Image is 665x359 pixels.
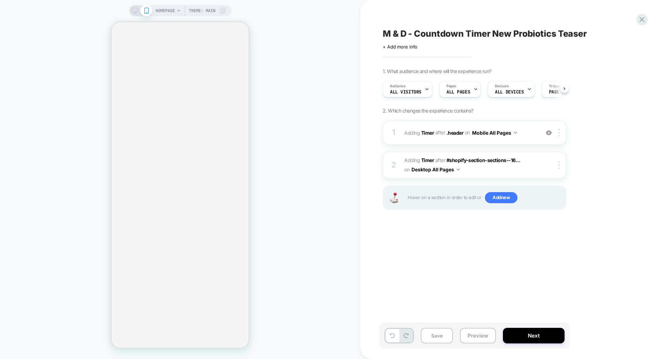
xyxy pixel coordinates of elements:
[460,328,496,343] button: Preview
[446,84,456,89] span: Pages
[495,90,524,95] span: ALL DEVICES
[383,28,587,39] span: M & D - Countdown Timer New Probiotics Teaser
[446,90,470,95] span: ALL PAGES
[472,128,517,138] button: Mobile All Pages
[435,157,445,163] span: AFTER
[421,157,434,163] b: Timer
[383,44,417,50] span: + Add more info
[549,84,562,89] span: Trigger
[446,129,464,135] span: .header
[390,158,397,172] div: 2
[435,129,445,135] span: AFTER
[390,126,397,140] div: 1
[446,157,521,163] span: #shopify-section-sections--16...
[549,90,573,95] span: Page Load
[495,84,508,89] span: Devices
[465,128,470,137] span: on
[383,68,491,74] span: 1. What audience and where will the experience run?
[558,129,560,136] img: close
[390,84,406,89] span: Audience
[387,192,401,203] img: Joystick
[546,130,552,136] img: crossed eye
[457,169,460,170] img: down arrow
[421,328,453,343] button: Save
[404,157,434,163] span: Adding
[156,5,175,16] span: HOMEPAGE
[485,192,517,203] span: Add new
[383,108,473,114] span: 2. Which changes the experience contains?
[503,328,565,343] button: Next
[411,164,460,174] button: Desktop All Pages
[558,161,560,169] img: close
[514,132,517,134] img: down arrow
[421,129,434,135] b: Timer
[404,165,409,174] span: on
[408,192,562,203] span: Hover on a section in order to edit or
[404,129,434,135] span: Adding
[189,5,215,16] span: Theme: MAIN
[390,90,422,95] span: All Visitors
